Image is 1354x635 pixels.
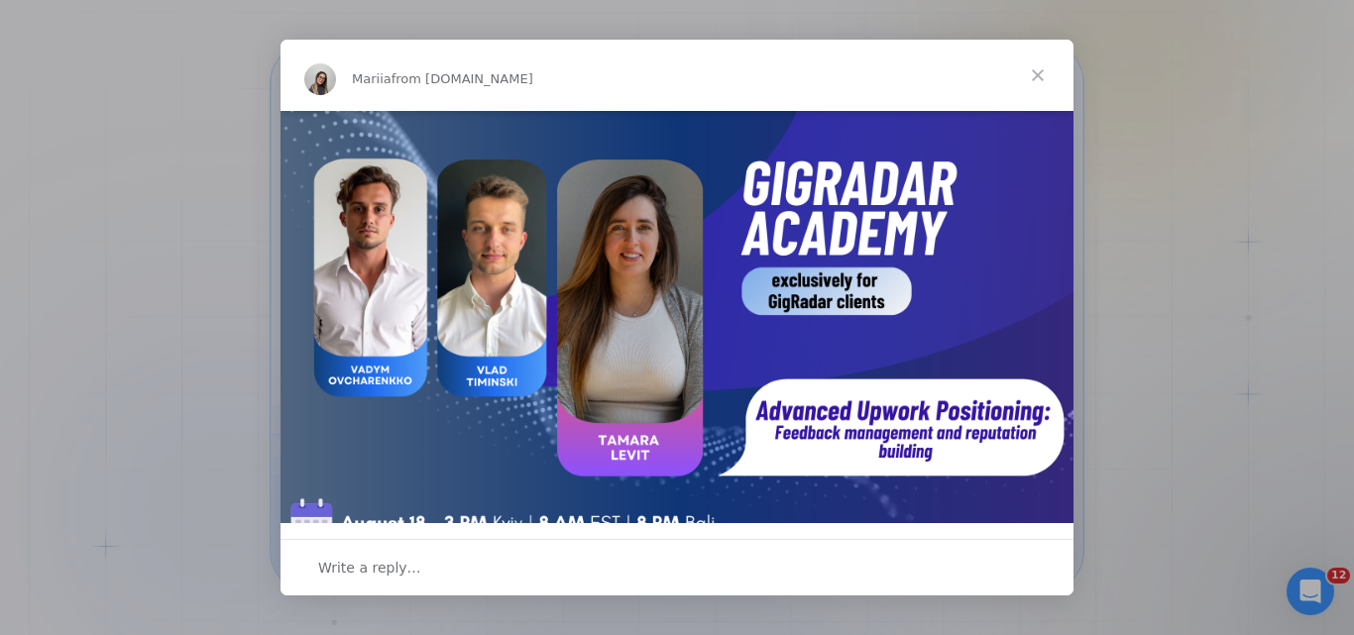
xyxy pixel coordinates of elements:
[392,71,533,86] span: from [DOMAIN_NAME]
[281,539,1073,595] div: Open conversation and reply
[304,63,336,95] img: Profile image for Mariia
[352,71,392,86] span: Mariia
[1002,40,1073,111] span: Close
[318,555,421,581] span: Write a reply…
